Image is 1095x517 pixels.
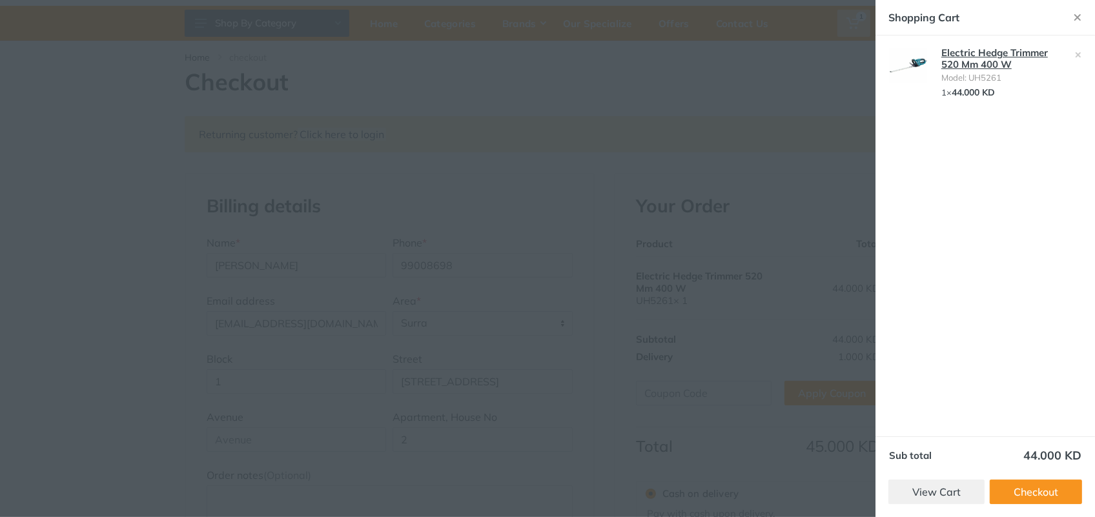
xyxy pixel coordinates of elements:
li: Model: UH5261 [941,72,1061,83]
span: 1 [941,87,947,97]
a: Electric Hedge Trimmer 520 Mm 400 W [941,46,1048,70]
div: Shopping Cart [888,10,1047,25]
a: Checkout [990,480,1082,504]
th: Sub total [888,447,980,464]
span: 44.000 KD [952,86,995,98]
div: × [941,86,1061,99]
a: View Cart [888,480,985,504]
img: Royal Tools - Electric Hedge Trimmer 520 Mm 400 W [886,48,931,83]
td: 44.000 KD [980,447,1082,464]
